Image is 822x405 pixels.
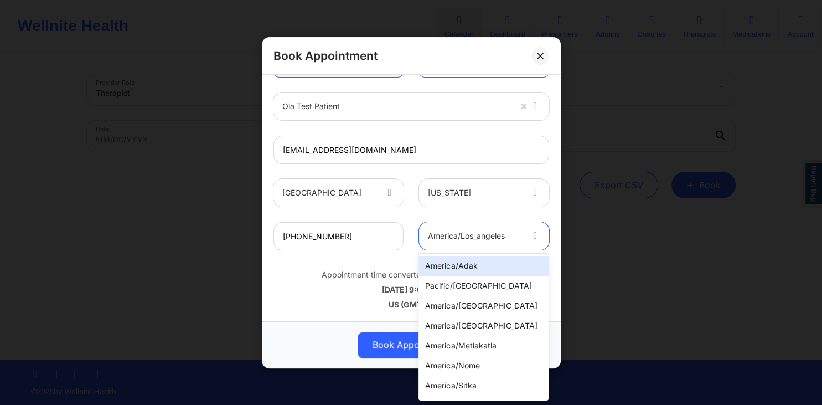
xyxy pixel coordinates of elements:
[418,276,549,296] div: pacific/[GEOGRAPHIC_DATA]
[282,93,510,120] div: Ola test patient
[418,336,549,356] div: america/metlakatla
[428,222,521,250] div: america/los_angeles
[273,269,549,280] div: Appointment time converted to
[282,179,376,207] div: [GEOGRAPHIC_DATA]
[418,376,549,396] div: america/sitka
[273,49,404,77] a: Registered Patient
[358,331,465,358] button: Book Appointment
[419,49,549,77] a: Not Registered Patient
[418,356,549,376] div: america/nome
[418,316,549,336] div: america/[GEOGRAPHIC_DATA]
[418,256,549,276] div: america/adak
[273,222,404,250] input: Patient's Phone Number
[273,284,549,295] div: [DATE] 9:05 AM
[273,299,549,310] div: US (GMT -7)
[428,179,521,207] div: [US_STATE]
[273,48,378,63] h2: Book Appointment
[418,296,549,316] div: america/[GEOGRAPHIC_DATA]
[273,136,549,164] input: Patient's Email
